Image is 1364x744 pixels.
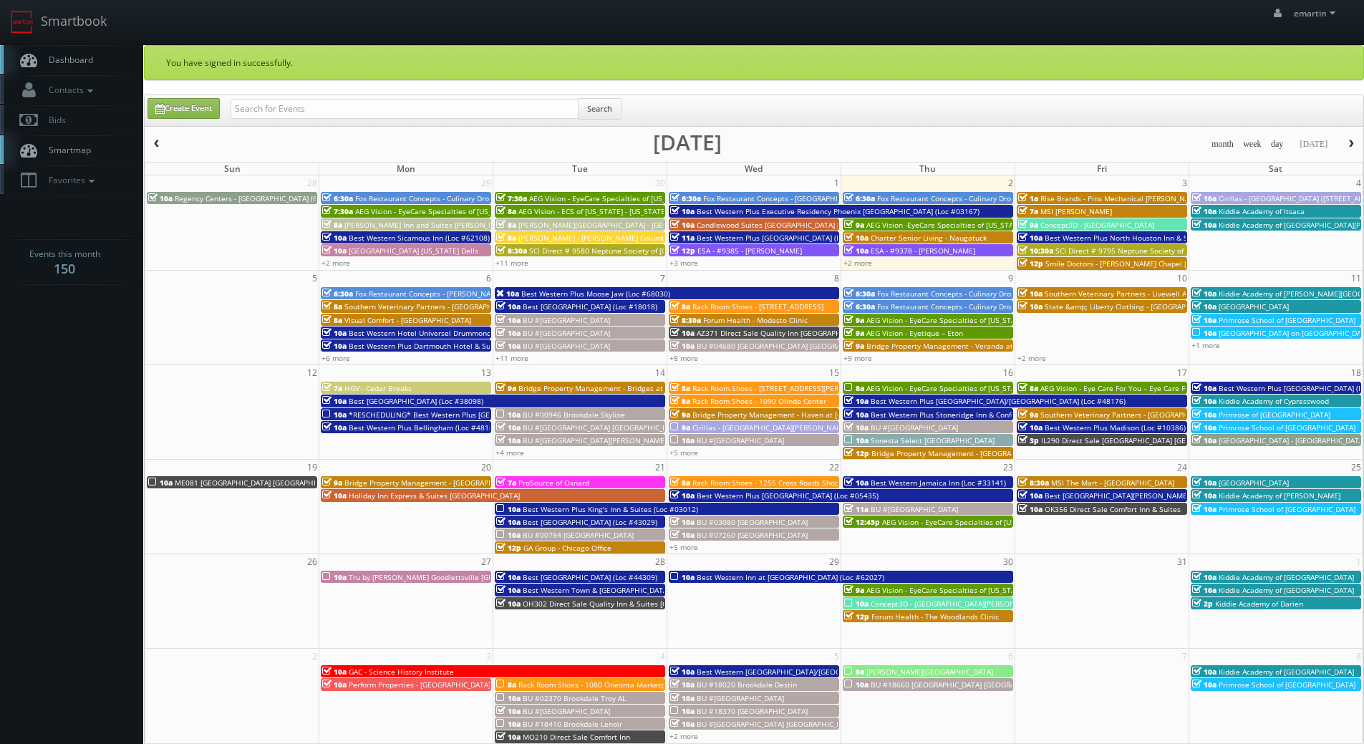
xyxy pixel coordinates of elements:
[495,448,524,458] a: +4 more
[42,84,97,96] span: Contacts
[322,491,347,501] span: 10a
[496,572,521,582] span: 10a
[322,301,342,311] span: 8a
[697,680,797,690] span: BU #18020 Brookdale Destin
[1219,667,1354,677] span: Kiddie Academy of [GEOGRAPHIC_DATA]
[871,246,975,256] span: ESA - #9378 - [PERSON_NAME]
[496,706,521,716] span: 10a
[496,585,521,595] span: 10a
[871,680,1054,690] span: BU #18660 [GEOGRAPHIC_DATA] [GEOGRAPHIC_DATA]
[1018,435,1039,445] span: 3p
[175,193,337,203] span: Regency Centers - [GEOGRAPHIC_DATA] (63020)
[496,504,521,514] span: 10a
[349,667,454,677] span: GAC - Science History Institute
[1215,599,1303,609] span: Kiddie Academy of Darien
[355,206,621,216] span: AEG Vision - EyeCare Specialties of [US_STATE] – Southwest Orlando Eye Care
[1018,246,1053,256] span: 10:30a
[703,193,942,203] span: Fox Restaurant Concepts - [GEOGRAPHIC_DATA] - [GEOGRAPHIC_DATA]
[322,233,347,243] span: 10a
[322,410,347,420] span: 10a
[147,98,220,119] a: Create Event
[692,410,905,420] span: Bridge Property Management - Haven at [GEOGRAPHIC_DATA]
[697,572,884,582] span: Best Western Inn at [GEOGRAPHIC_DATA] (Loc #62027)
[1192,315,1217,325] span: 10a
[670,315,701,325] span: 8:30a
[1018,422,1043,433] span: 10a
[843,258,872,268] a: +2 more
[1192,504,1217,514] span: 10a
[844,233,869,243] span: 10a
[844,328,864,338] span: 9a
[670,572,695,582] span: 10a
[1219,410,1330,420] span: Primrose of [GEOGRAPHIC_DATA]
[306,175,319,190] span: 28
[523,410,625,420] span: BU #00946 Brookdale Skyline
[344,301,522,311] span: Southern Veterinary Partners - [GEOGRAPHIC_DATA]
[697,206,980,216] span: Best Western Plus Executive Residency Phoenix [GEOGRAPHIC_DATA] (Loc #03167)
[496,517,521,527] span: 10a
[844,193,875,203] span: 6:30a
[496,328,521,338] span: 10a
[572,163,588,175] span: Tue
[322,478,342,488] span: 9a
[148,193,173,203] span: 10a
[42,54,93,66] span: Dashboard
[697,693,784,703] span: BU #[GEOGRAPHIC_DATA]
[844,504,869,514] span: 11a
[496,543,521,553] span: 12p
[496,233,516,243] span: 8a
[496,246,527,256] span: 8:30a
[844,517,880,527] span: 12:45p
[697,491,879,501] span: Best Western Plus [GEOGRAPHIC_DATA] (Loc #05435)
[1018,193,1038,203] span: 1a
[692,383,880,393] span: Rack Room Shoes - [STREET_ADDRESS][PERSON_NAME]
[877,301,1057,311] span: Fox Restaurant Concepts - Culinary Dropout - Tempe
[1192,206,1217,216] span: 10a
[877,193,1103,203] span: Fox Restaurant Concepts - Culinary Dropout - [GEOGRAPHIC_DATA]
[1238,135,1267,153] button: week
[844,599,869,609] span: 10a
[496,478,516,488] span: 7a
[670,478,690,488] span: 8a
[322,341,347,351] span: 10a
[349,572,551,582] span: Tru by [PERSON_NAME] Goodlettsville [GEOGRAPHIC_DATA]
[224,163,241,175] span: Sun
[670,396,690,406] span: 8a
[670,246,695,256] span: 12p
[1219,680,1355,690] span: Primrose School of [GEOGRAPHIC_DATA]
[844,422,869,433] span: 10a
[669,731,698,741] a: +2 more
[697,517,808,527] span: BU #03080 [GEOGRAPHIC_DATA]
[703,315,808,325] span: Forum Health - Modesto Clinic
[322,667,347,677] span: 10a
[495,353,528,363] a: +11 more
[670,422,690,433] span: 9a
[523,341,610,351] span: BU #[GEOGRAPHIC_DATA]
[523,301,657,311] span: Best [GEOGRAPHIC_DATA] (Loc #18018)
[349,680,490,690] span: Perform Properties - [GEOGRAPHIC_DATA]
[844,680,869,690] span: 10a
[1219,301,1289,311] span: [GEOGRAPHIC_DATA]
[1192,289,1217,299] span: 10a
[523,585,716,595] span: Best Western Town & [GEOGRAPHIC_DATA] (Loc #05423)
[322,315,342,325] span: 8a
[523,732,630,742] span: MO210 Direct Sale Comfort Inn
[480,175,493,190] span: 29
[1045,422,1186,433] span: Best Western Plus Madison (Loc #10386)
[882,517,1152,527] span: AEG Vision - EyeCare Specialties of [US_STATE] – [PERSON_NAME] & Associates
[1219,504,1355,514] span: Primrose School of [GEOGRAPHIC_DATA]
[844,667,864,677] span: 9a
[496,680,516,690] span: 8a
[1045,504,1181,514] span: OK356 Direct Sale Comfort Inn & Suites
[670,383,690,393] span: 8a
[1219,396,1329,406] span: Kiddie Academy of Cypresswood
[670,491,695,501] span: 10a
[1045,259,1288,269] span: Smile Doctors - [PERSON_NAME] Chapel [PERSON_NAME] Orthodontics
[496,530,521,540] span: 10a
[523,543,611,553] span: GA Group - Chicago Office
[518,206,747,216] span: AEG Vision - ECS of [US_STATE] - [US_STATE] Valley Family Eye Care
[1018,478,1049,488] span: 8:30a
[321,258,350,268] a: +2 more
[1219,206,1305,216] span: Kiddie Academy of Itsaca
[1192,491,1217,501] span: 10a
